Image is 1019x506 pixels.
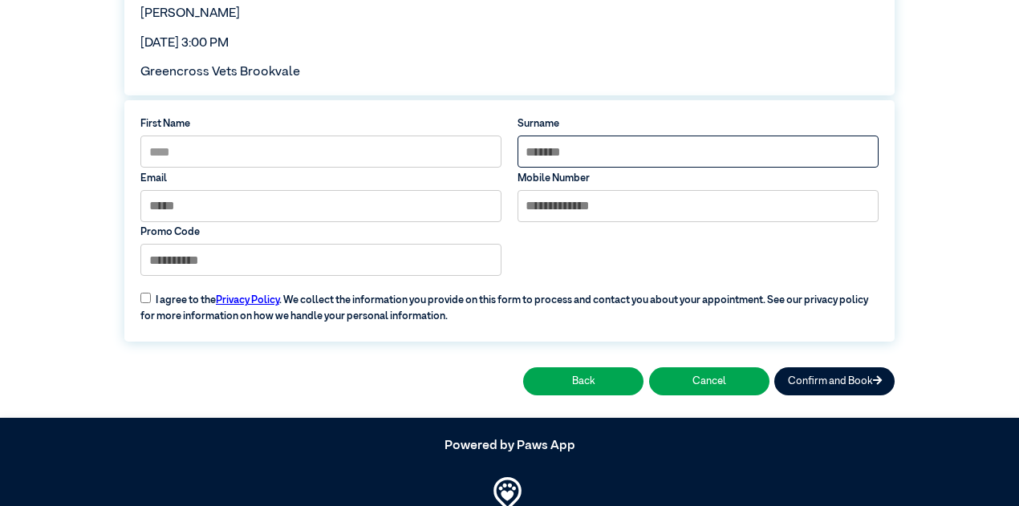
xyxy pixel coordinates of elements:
h5: Powered by Paws App [124,439,895,454]
span: Greencross Vets Brookvale [140,66,300,79]
label: I agree to the . We collect the information you provide on this form to process and contact you a... [132,283,886,324]
label: Promo Code [140,225,501,240]
label: Email [140,171,501,186]
a: Privacy Policy [216,295,279,306]
button: Confirm and Book [774,367,895,395]
label: First Name [140,116,501,132]
button: Cancel [649,367,769,395]
label: Surname [518,116,879,132]
span: [DATE] 3:00 PM [140,37,229,50]
span: [PERSON_NAME] [140,7,240,20]
label: Mobile Number [518,171,879,186]
input: I agree to thePrivacy Policy. We collect the information you provide on this form to process and ... [140,293,151,303]
button: Back [523,367,643,395]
